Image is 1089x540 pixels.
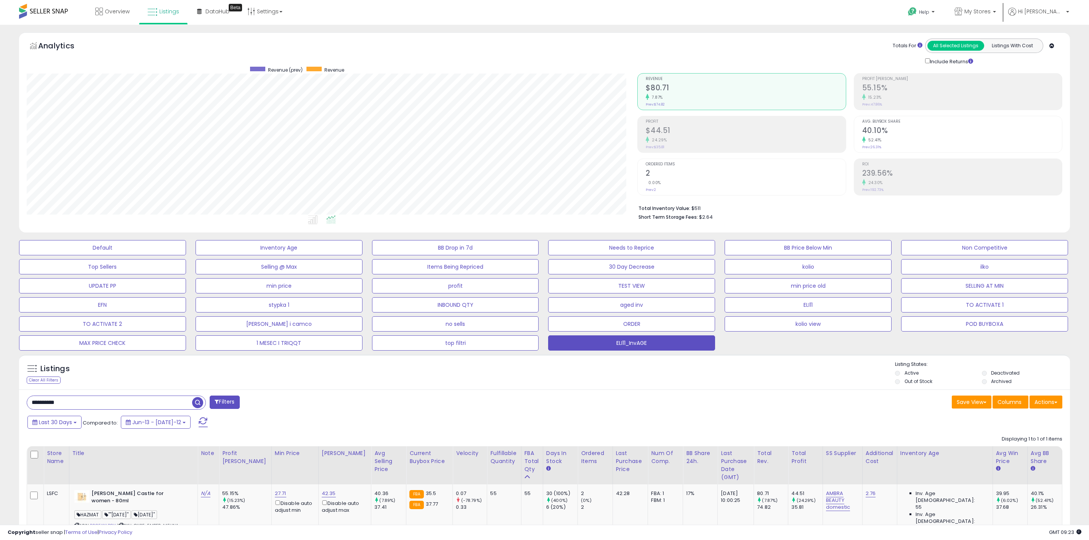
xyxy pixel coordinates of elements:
[862,126,1062,136] h2: 40.10%
[210,396,239,409] button: Filters
[699,213,713,221] span: $2.64
[456,490,487,497] div: 0.07
[229,4,242,11] div: Tooltip anchor
[102,510,131,519] span: ""[DATE]"
[8,529,35,536] strong: Copyright
[616,490,642,497] div: 42.28
[548,278,715,293] button: TEST VIEW
[372,335,539,351] button: top filtri
[993,396,1028,409] button: Columns
[524,490,537,497] div: 55
[196,297,362,312] button: stypka 1
[1001,497,1018,503] small: (6.02%)
[686,490,712,497] div: 17%
[649,95,663,100] small: 7.87%
[996,449,1024,465] div: Avg Win Price
[646,145,664,149] small: Prev: $35.81
[196,335,362,351] button: 1 MESEC I TRIQQT
[19,240,186,255] button: Default
[275,449,315,457] div: Min Price
[686,449,714,465] div: BB Share 24h.
[227,497,245,503] small: (15.23%)
[725,297,892,312] button: ELI11
[222,504,271,511] div: 47.86%
[581,497,592,503] small: (0%)
[121,416,191,429] button: Jun-13 - [DATE]-12
[409,501,423,509] small: FBA
[72,449,195,457] div: Title
[721,490,748,504] div: [DATE] 10:00:25
[39,418,72,426] span: Last 30 Days
[222,449,268,465] div: Profit [PERSON_NAME]
[823,446,862,484] th: CSV column name: cust_attr_2_SS supplier
[998,398,1022,406] span: Columns
[826,449,859,457] div: SS supplier
[47,449,66,465] div: Store Name
[651,490,677,497] div: FBA: 1
[862,187,884,192] small: Prev: 192.73%
[646,120,845,124] span: Profit
[1031,465,1035,472] small: Avg BB Share.
[275,490,286,497] a: 27.71
[132,418,181,426] span: Jun-13 - [DATE]-12
[901,316,1068,332] button: POD BUYBOXA
[893,42,922,50] div: Totals For
[546,449,574,465] div: Days In Stock
[908,7,917,16] i: Get Help
[548,297,715,312] button: aged inv
[905,378,932,385] label: Out of Stock
[546,465,551,472] small: Days In Stock.
[638,214,698,220] b: Short Term Storage Fees:
[725,240,892,255] button: BB Price Below Min
[866,490,876,497] a: 2.76
[826,490,850,511] a: AMBRA BEAUTY domestic
[862,77,1062,81] span: Profit [PERSON_NAME]
[372,278,539,293] button: profit
[8,529,132,536] div: seller snap | |
[74,510,101,519] span: HAZMAT
[901,278,1068,293] button: SELLING AT MIN
[757,490,788,497] div: 80.71
[862,145,881,149] small: Prev: 26.31%
[1030,396,1062,409] button: Actions
[19,297,186,312] button: EFN
[902,1,942,25] a: Help
[409,490,423,498] small: FBA
[725,259,892,274] button: kolio
[791,504,823,511] div: 35.81
[901,259,1068,274] button: ilko
[374,449,403,473] div: Avg Selling Price
[901,297,1068,312] button: TO ACTIVATE 1
[1018,8,1064,15] span: Hi [PERSON_NAME]
[379,497,395,503] small: (7.89%)
[546,490,577,497] div: 30 (100%)
[927,41,984,51] button: All Selected Listings
[372,316,539,332] button: no sells
[324,67,344,73] span: Revenue
[19,278,186,293] button: UPDATE PP
[222,490,271,497] div: 55.15%
[372,259,539,274] button: Items Being Repriced
[83,419,118,426] span: Compared to:
[757,504,788,511] div: 74.82
[322,499,366,514] div: Disable auto adjust max
[1008,8,1069,25] a: Hi [PERSON_NAME]
[322,490,336,497] a: 42.35
[866,95,882,100] small: 15.23%
[372,297,539,312] button: INBOUND QTY
[132,510,157,519] span: [DATE]"
[721,449,751,481] div: Last Purchase Date (GMT)
[74,490,90,503] img: 317eaGEs1bL._SL40_.jpg
[99,529,132,536] a: Privacy Policy
[905,370,919,376] label: Active
[725,278,892,293] button: min price old
[725,316,892,332] button: kolio view
[952,396,991,409] button: Save View
[409,449,449,465] div: Current Buybox Price
[581,449,609,465] div: Ordered Items
[19,316,186,332] button: TO ACTIVATE 2
[524,449,540,473] div: FBA Total Qty
[638,205,690,212] b: Total Inventory Value:
[548,335,715,351] button: ELI11_InvAGE
[791,490,823,497] div: 44.51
